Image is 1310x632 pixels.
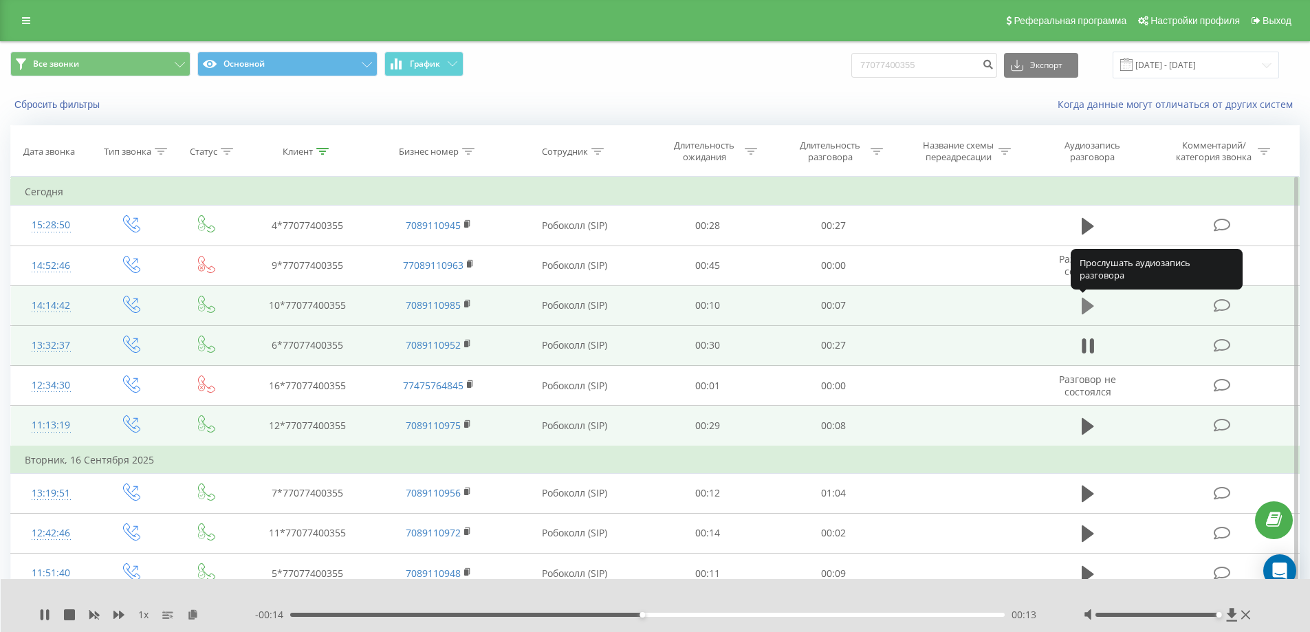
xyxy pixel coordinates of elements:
[242,406,373,446] td: 12*77077400355
[242,246,373,285] td: 9*77077400355
[771,554,897,594] td: 00:09
[794,140,867,163] div: Длительность разговора
[645,285,771,325] td: 00:10
[771,473,897,513] td: 01:04
[25,520,78,547] div: 12:42:46
[771,366,897,406] td: 00:00
[504,473,645,513] td: Робоколл (SIP)
[1071,249,1243,290] div: Прослушать аудиозапись разговора
[242,473,373,513] td: 7*77077400355
[504,206,645,246] td: Робоколл (SIP)
[771,206,897,246] td: 00:27
[1174,140,1254,163] div: Комментарий/категория звонка
[11,178,1300,206] td: Сегодня
[771,325,897,365] td: 00:27
[406,219,461,232] a: 7089110945
[771,285,897,325] td: 00:07
[771,513,897,553] td: 00:02
[25,252,78,279] div: 14:52:46
[11,446,1300,474] td: Вторник, 16 Сентября 2025
[25,480,78,507] div: 13:19:51
[668,140,741,163] div: Длительность ожидания
[10,52,190,76] button: Все звонки
[406,338,461,351] a: 7089110952
[406,486,461,499] a: 7089110956
[25,332,78,359] div: 13:32:37
[504,513,645,553] td: Робоколл (SIP)
[242,554,373,594] td: 5*77077400355
[1216,612,1222,618] div: Accessibility label
[190,146,217,157] div: Статус
[504,366,645,406] td: Робоколл (SIP)
[410,59,440,69] span: График
[403,379,463,392] a: 77475764845
[255,608,290,622] span: - 00:14
[645,513,771,553] td: 00:14
[25,412,78,439] div: 11:13:19
[1058,98,1300,111] a: Когда данные могут отличаться от других систем
[645,206,771,246] td: 00:28
[242,513,373,553] td: 11*77077400355
[104,146,151,157] div: Тип звонка
[504,285,645,325] td: Робоколл (SIP)
[406,526,461,539] a: 7089110972
[25,372,78,399] div: 12:34:30
[1263,554,1296,587] div: Open Intercom Messenger
[384,52,463,76] button: График
[1059,373,1116,398] span: Разговор не состоялся
[921,140,995,163] div: Название схемы переадресации
[1004,53,1078,78] button: Экспорт
[242,285,373,325] td: 10*77077400355
[25,292,78,319] div: 14:14:42
[242,206,373,246] td: 4*77077400355
[504,406,645,446] td: Робоколл (SIP)
[645,325,771,365] td: 00:30
[406,298,461,312] a: 7089110985
[771,406,897,446] td: 00:08
[645,366,771,406] td: 00:01
[851,53,997,78] input: Поиск по номеру
[645,554,771,594] td: 00:11
[542,146,588,157] div: Сотрудник
[640,612,645,618] div: Accessibility label
[504,554,645,594] td: Робоколл (SIP)
[242,366,373,406] td: 16*77077400355
[504,325,645,365] td: Робоколл (SIP)
[403,259,463,272] a: 77089110963
[25,212,78,239] div: 15:28:50
[406,567,461,580] a: 7089110948
[33,58,79,69] span: Все звонки
[197,52,378,76] button: Основной
[1014,15,1126,26] span: Реферальная программа
[242,325,373,365] td: 6*77077400355
[645,406,771,446] td: 00:29
[23,146,75,157] div: Дата звонка
[138,608,149,622] span: 1 x
[1012,608,1036,622] span: 00:13
[1059,252,1116,278] span: Разговор не состоялся
[283,146,313,157] div: Клиент
[645,246,771,285] td: 00:45
[399,146,459,157] div: Бизнес номер
[771,246,897,285] td: 00:00
[504,246,645,285] td: Робоколл (SIP)
[25,560,78,587] div: 11:51:40
[1263,15,1291,26] span: Выход
[10,98,107,111] button: Сбросить фильтры
[645,473,771,513] td: 00:12
[1047,140,1137,163] div: Аудиозапись разговора
[1150,15,1240,26] span: Настройки профиля
[406,419,461,432] a: 7089110975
